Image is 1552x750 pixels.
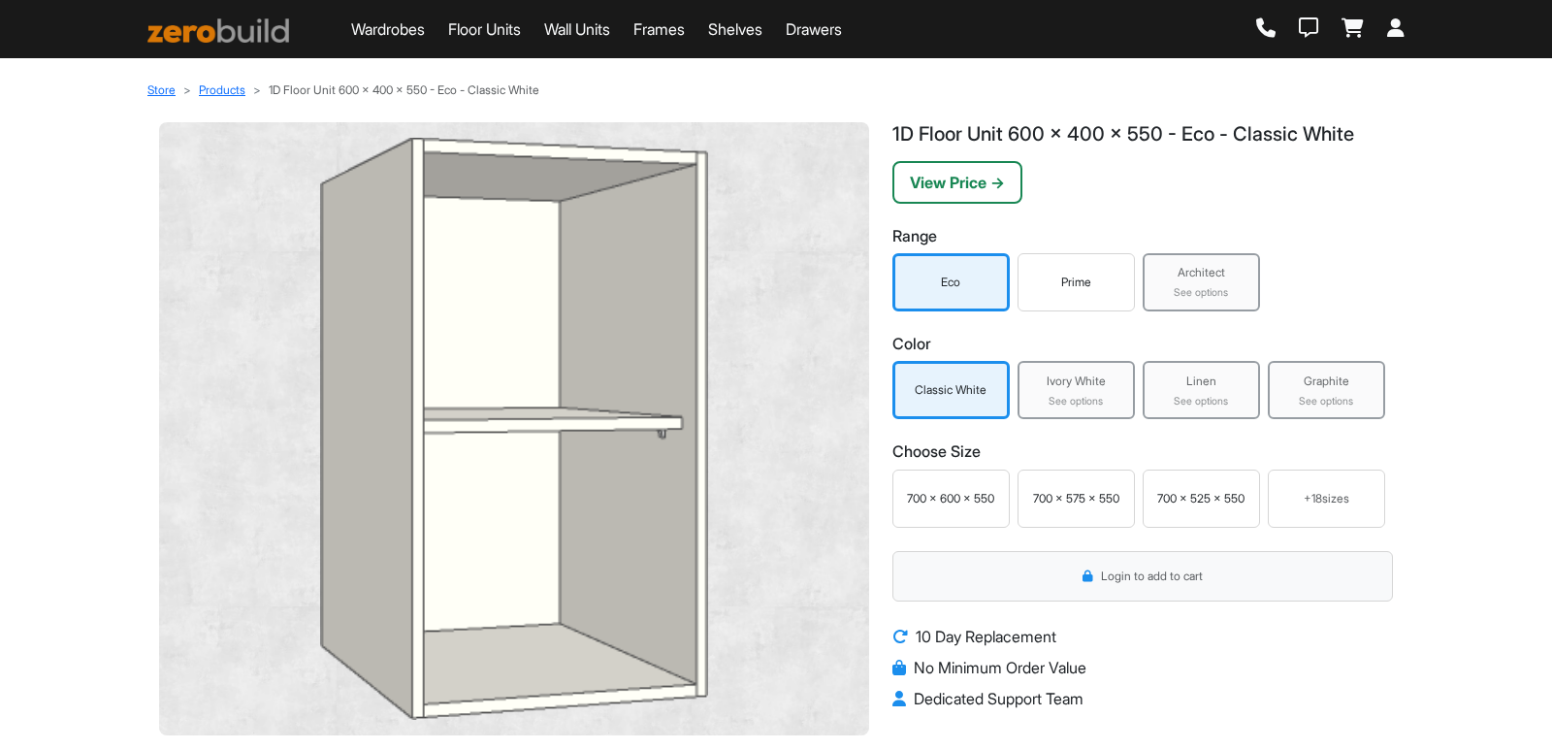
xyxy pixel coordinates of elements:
div: 700 x 525 x 550 [1148,490,1255,507]
h3: Range [892,227,1393,245]
a: Products [199,82,245,97]
a: Shelves [708,17,762,41]
li: Dedicated Support Team [892,687,1393,710]
a: Login [1387,18,1405,40]
div: Prime [1022,274,1130,291]
div: See options [1148,285,1254,301]
button: View Price → [892,161,1022,204]
div: See options [1023,394,1129,409]
div: Eco [899,274,1003,291]
div: Classic White [899,381,1003,399]
li: 10 Day Replacement [892,625,1393,648]
a: Frames [633,17,685,41]
div: 700 x 575 x 550 [1022,490,1130,507]
a: Store [147,82,176,97]
div: See options [1274,394,1379,409]
a: Wardrobes [351,17,425,41]
li: No Minimum Order Value [892,656,1393,679]
span: Login to add to cart [1101,568,1203,585]
nav: breadcrumb [147,82,1405,99]
h1: 1D Floor Unit 600 x 400 x 550 - Eco - Classic White [892,122,1393,146]
div: Ivory White [1023,373,1129,390]
h3: Color [892,335,1393,353]
h3: Choose Size [892,442,1393,461]
div: 700 x 600 x 550 [897,490,1005,507]
a: Wall Units [544,17,610,41]
img: ZeroBuild logo [147,18,289,43]
a: Floor Units [448,17,521,41]
div: Graphite [1274,373,1379,390]
img: 1D Floor Unit 600 x 400 x 550 - Eco - Classic White [175,138,854,720]
a: Drawers [786,17,842,41]
div: Architect [1148,264,1254,281]
div: + 18 sizes [1277,490,1376,507]
div: See options [1148,394,1254,409]
div: Linen [1148,373,1254,390]
li: 1D Floor Unit 600 x 400 x 550 - Eco - Classic White [245,82,539,99]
